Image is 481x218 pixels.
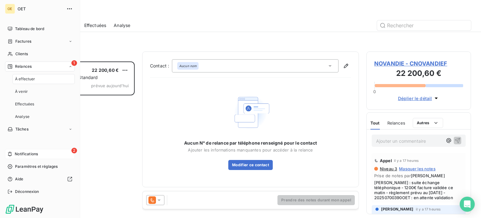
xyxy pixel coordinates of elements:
img: Logo LeanPay [5,204,44,214]
span: Analyse [15,114,29,120]
span: prévue aujourd’hui [91,83,129,88]
em: Aucun nom [179,64,197,68]
span: Tableau de bord [15,26,44,32]
span: Clients [15,51,28,57]
span: Paramètres et réglages [15,164,58,169]
button: Modifier ce contact [228,160,273,170]
button: Autres [413,118,443,128]
span: Aucun N° de relance par téléphone renseigné pour le contact [184,140,317,146]
span: 1 [71,60,77,66]
span: Ajouter les informations manquantes pour accéder à la relance [188,147,313,152]
span: [PERSON_NAME] [411,173,445,178]
span: Effectuées [84,22,106,29]
h3: 22 200,60 € [374,68,463,80]
span: Aide [15,176,23,182]
span: Relances [387,120,405,125]
span: il y a 17 heures [394,159,419,162]
span: À effectuer [15,76,35,82]
div: grid [30,61,135,218]
input: Rechercher [377,20,471,30]
span: Déplier le détail [398,95,432,102]
span: Tâches [15,126,28,132]
img: Empty state [230,92,271,133]
span: Notifications [15,151,38,157]
span: Tout [370,120,380,125]
a: Aide [5,174,75,184]
span: Masquer les notes [399,166,436,171]
span: il y a 17 heures [416,207,441,211]
span: 0 [373,89,376,94]
button: Prendre des notes durant mon appel [277,195,355,205]
span: 2 [71,148,77,153]
span: Analyse [114,22,130,29]
span: Effectuées [15,101,34,107]
span: [PERSON_NAME] [381,206,413,212]
span: Déconnexion [15,189,39,194]
span: Niveau 3 [379,166,397,171]
span: Relances [15,64,32,69]
label: Contact : [150,63,172,69]
span: Prise de notes par [374,173,463,178]
div: OE [5,4,15,14]
span: Factures [15,39,31,44]
span: À venir [15,89,28,94]
span: NOVANDIE - CNOVANDIEF [374,59,463,68]
button: Déplier le détail [396,95,442,102]
div: Open Intercom Messenger [460,197,475,212]
span: OET [18,6,63,11]
span: Appel [380,158,392,163]
span: 22 200,60 € [92,67,119,73]
span: [PERSON_NAME] : suite échange téléphonique - 1200€ facture validée ce matin - règlement prévu au ... [374,180,463,200]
